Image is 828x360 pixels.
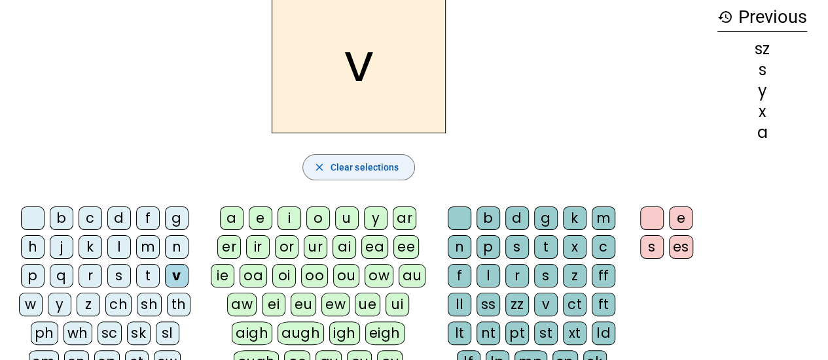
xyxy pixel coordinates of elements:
div: h [21,235,45,259]
div: g [165,206,189,230]
div: pt [505,321,529,345]
div: f [448,264,471,287]
div: ew [321,293,350,316]
div: n [448,235,471,259]
div: w [19,293,43,316]
div: u [335,206,359,230]
div: igh [329,321,360,345]
div: er [217,235,241,259]
div: ld [592,321,615,345]
div: f [136,206,160,230]
div: q [50,264,73,287]
div: ch [105,293,132,316]
div: ue [355,293,380,316]
div: d [505,206,529,230]
div: ei [262,293,285,316]
div: eu [291,293,316,316]
div: ff [592,264,615,287]
div: es [669,235,693,259]
div: or [275,235,298,259]
div: x [717,104,807,120]
div: aw [227,293,257,316]
div: wh [63,321,92,345]
div: b [477,206,500,230]
div: ai [333,235,356,259]
div: l [477,264,500,287]
div: ee [393,235,419,259]
div: y [364,206,387,230]
div: k [563,206,586,230]
div: n [165,235,189,259]
div: o [306,206,330,230]
div: y [717,83,807,99]
div: s [505,235,529,259]
div: b [50,206,73,230]
div: y [48,293,71,316]
div: oo [301,264,328,287]
div: d [107,206,131,230]
div: c [592,235,615,259]
div: ur [304,235,327,259]
div: t [136,264,160,287]
div: m [136,235,160,259]
div: ui [386,293,409,316]
div: st [534,321,558,345]
div: r [79,264,102,287]
button: Clear selections [302,154,416,180]
div: sz [717,41,807,57]
span: Clear selections [331,159,399,175]
div: e [669,206,693,230]
div: e [249,206,272,230]
h3: Previous [717,3,807,32]
mat-icon: close [314,161,325,173]
div: m [592,206,615,230]
div: sc [98,321,122,345]
div: s [534,264,558,287]
div: ar [393,206,416,230]
div: s [640,235,664,259]
div: oa [240,264,267,287]
div: oi [272,264,296,287]
div: ct [563,293,586,316]
div: k [79,235,102,259]
div: c [79,206,102,230]
div: aigh [232,321,272,345]
div: z [563,264,586,287]
div: p [477,235,500,259]
div: ow [365,264,393,287]
div: zz [505,293,529,316]
div: sk [127,321,151,345]
div: j [50,235,73,259]
div: eigh [365,321,405,345]
div: a [717,125,807,140]
div: ss [477,293,500,316]
div: g [534,206,558,230]
div: v [534,293,558,316]
div: p [21,264,45,287]
div: v [165,264,189,287]
div: ie [211,264,234,287]
div: a [220,206,243,230]
div: i [278,206,301,230]
div: t [534,235,558,259]
div: ll [448,293,471,316]
div: xt [563,321,586,345]
div: z [77,293,100,316]
div: lt [448,321,471,345]
div: s [107,264,131,287]
div: ir [246,235,270,259]
div: r [505,264,529,287]
div: nt [477,321,500,345]
div: ft [592,293,615,316]
div: th [167,293,190,316]
div: sl [156,321,179,345]
div: sh [137,293,162,316]
div: augh [278,321,324,345]
div: ea [361,235,388,259]
div: l [107,235,131,259]
mat-icon: history [717,9,733,25]
div: s [717,62,807,78]
div: ou [333,264,359,287]
div: x [563,235,586,259]
div: ph [31,321,58,345]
